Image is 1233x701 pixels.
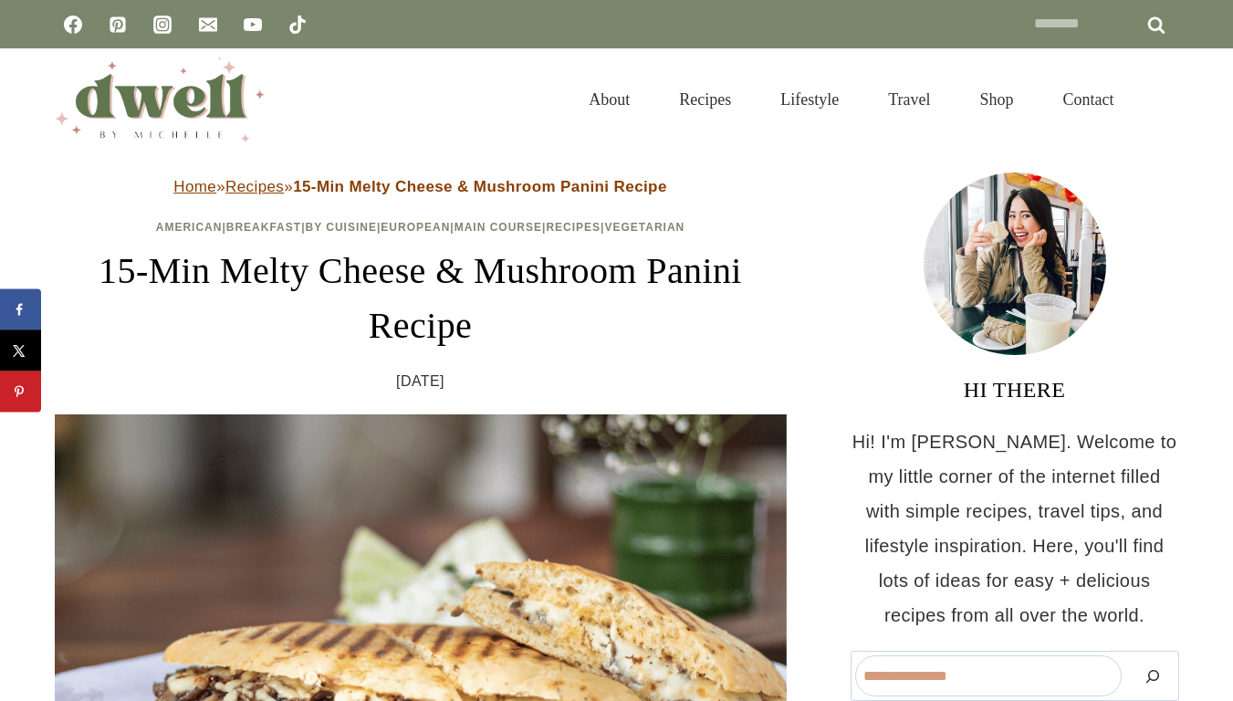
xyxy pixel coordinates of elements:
[1039,68,1139,131] a: Contact
[955,68,1038,131] a: Shop
[55,244,787,353] h1: 15-Min Melty Cheese & Mushroom Panini Recipe
[1148,84,1179,115] button: View Search Form
[279,6,316,43] a: TikTok
[225,178,284,195] a: Recipes
[235,6,271,43] a: YouTube
[305,221,376,234] a: By Cuisine
[55,58,265,141] img: DWELL by michelle
[546,221,601,234] a: Recipes
[226,221,301,234] a: Breakfast
[99,6,136,43] a: Pinterest
[564,68,1138,131] nav: Primary Navigation
[604,221,684,234] a: Vegetarian
[863,68,955,131] a: Travel
[455,221,542,234] a: Main Course
[381,221,450,234] a: European
[173,178,216,195] a: Home
[654,68,756,131] a: Recipes
[144,6,181,43] a: Instagram
[156,221,684,234] span: | | | | | |
[851,424,1179,633] p: Hi! I'm [PERSON_NAME]. Welcome to my little corner of the internet filled with simple recipes, tr...
[173,178,667,195] span: » »
[564,68,654,131] a: About
[396,368,444,395] time: [DATE]
[293,178,667,195] strong: 15-Min Melty Cheese & Mushroom Panini Recipe
[851,373,1179,406] h3: HI THERE
[1131,655,1175,696] button: Search
[55,6,91,43] a: Facebook
[190,6,226,43] a: Email
[756,68,863,131] a: Lifestyle
[156,221,223,234] a: American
